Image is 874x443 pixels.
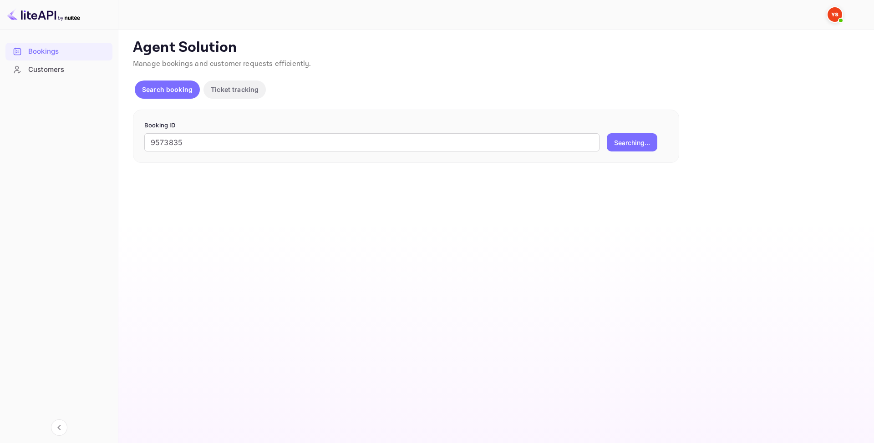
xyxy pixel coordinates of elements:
[133,39,858,57] p: Agent Solution
[133,59,311,69] span: Manage bookings and customer requests efficiently.
[28,46,108,57] div: Bookings
[28,65,108,75] div: Customers
[5,43,112,60] div: Bookings
[142,85,193,94] p: Search booking
[211,85,259,94] p: Ticket tracking
[5,61,112,79] div: Customers
[828,7,842,22] img: Yandex Support
[51,419,67,436] button: Collapse navigation
[7,7,80,22] img: LiteAPI logo
[607,133,657,151] button: Searching...
[5,43,112,60] a: Bookings
[144,121,668,130] p: Booking ID
[5,61,112,78] a: Customers
[144,133,600,151] input: Enter Booking ID (e.g., 63782194)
